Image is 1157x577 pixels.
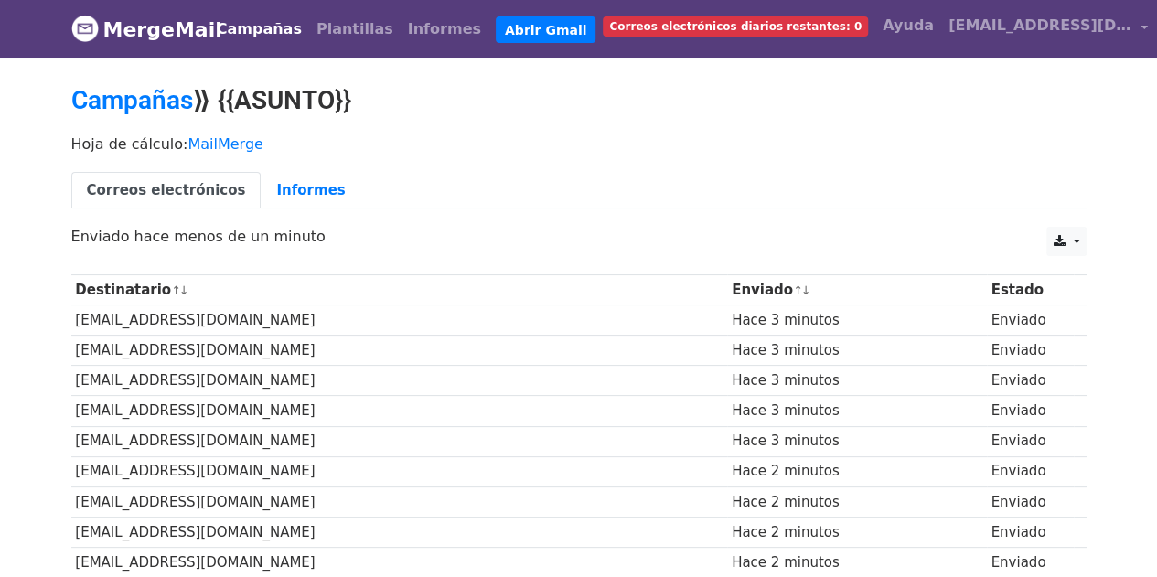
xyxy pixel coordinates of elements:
[103,18,222,41] font: MergeMail
[209,11,309,48] a: Campañas
[75,312,315,328] font: [EMAIL_ADDRESS][DOMAIN_NAME]
[732,463,840,479] font: Hace 2 minutos
[75,554,315,571] font: [EMAIL_ADDRESS][DOMAIN_NAME]
[991,463,1045,479] font: Enviado
[1066,489,1157,577] iframe: Chat Widget
[991,554,1045,571] font: Enviado
[71,15,99,42] img: Logotipo de MergeMail
[171,283,181,297] a: ↑
[732,312,840,328] font: Hace 3 minutos
[75,372,315,389] font: [EMAIL_ADDRESS][DOMAIN_NAME]
[991,342,1045,358] font: Enviado
[801,283,811,297] a: ↓
[217,20,302,37] font: Campañas
[261,172,360,209] a: Informes
[75,433,315,449] font: [EMAIL_ADDRESS][DOMAIN_NAME]
[732,372,840,389] font: Hace 3 minutos
[276,182,345,198] font: Informes
[732,282,793,298] font: Enviado
[71,228,326,245] font: Enviado hace menos de un minuto
[991,372,1045,389] font: Enviado
[732,402,840,419] font: Hace 3 minutos
[75,342,315,358] font: [EMAIL_ADDRESS][DOMAIN_NAME]
[732,494,840,510] font: Hace 2 minutos
[75,463,315,479] font: [EMAIL_ADDRESS][DOMAIN_NAME]
[609,20,862,33] font: Correos electrónicos diarios restantes: 0
[991,282,1044,298] font: Estado
[187,135,262,153] a: MailMerge
[75,402,315,419] font: [EMAIL_ADDRESS][DOMAIN_NAME]
[179,283,189,297] a: ↓
[732,554,840,571] font: Hace 2 minutos
[496,16,595,44] a: Abrir Gmail
[941,7,1155,50] a: [EMAIL_ADDRESS][DOMAIN_NAME]
[875,7,941,44] a: Ayuda
[401,11,488,48] a: Informes
[991,402,1045,419] font: Enviado
[71,85,193,115] a: Campañas
[75,494,315,510] font: [EMAIL_ADDRESS][DOMAIN_NAME]
[71,172,262,209] a: Correos electrónicos
[991,494,1045,510] font: Enviado
[193,85,351,115] font: ⟫ {{ASUNTO}}
[75,282,171,298] font: Destinatario
[71,10,195,48] a: MergeMail
[71,135,188,153] font: Hoja de cálculo:
[732,342,840,358] font: Hace 3 minutos
[75,524,315,540] font: [EMAIL_ADDRESS][DOMAIN_NAME]
[732,433,840,449] font: Hace 3 minutos
[505,22,586,37] font: Abrir Gmail
[1066,489,1157,577] div: Widget de chat
[732,524,840,540] font: Hace 2 minutos
[793,283,803,297] a: ↑
[991,312,1045,328] font: Enviado
[309,11,401,48] a: Plantillas
[991,524,1045,540] font: Enviado
[595,7,875,44] a: Correos electrónicos diarios restantes: 0
[408,20,481,37] font: Informes
[87,182,246,198] font: Correos electrónicos
[316,20,393,37] font: Plantillas
[883,16,934,34] font: Ayuda
[991,433,1045,449] font: Enviado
